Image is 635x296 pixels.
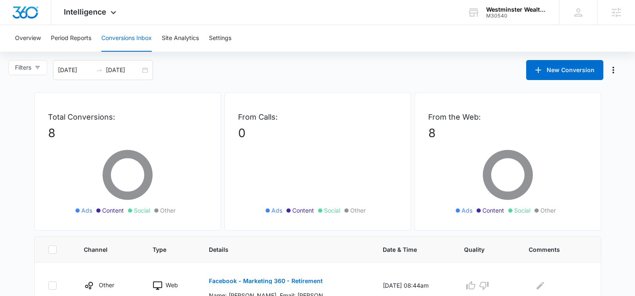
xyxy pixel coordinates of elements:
span: Ads [81,206,92,215]
span: Other [540,206,556,215]
button: Filters [8,60,47,75]
p: 8 [428,124,587,142]
span: Date & Time [383,245,432,254]
button: Site Analytics [162,25,199,52]
p: Web [166,281,178,289]
span: Type [153,245,177,254]
button: Edit Comments [534,279,547,292]
p: Facebook - Marketing 360 - Retirement [209,278,323,284]
span: Channel [84,245,120,254]
button: Period Reports [51,25,91,52]
span: Quality [464,245,497,254]
button: Settings [209,25,231,52]
p: From the Web: [428,111,587,123]
p: Total Conversions: [48,111,207,123]
span: Social [514,206,530,215]
button: Overview [15,25,41,52]
span: to [96,67,103,73]
button: Conversions Inbox [101,25,152,52]
span: Details [209,245,351,254]
div: account id [486,13,547,19]
button: New Conversion [526,60,603,80]
p: Other [99,281,114,289]
p: 0 [238,124,397,142]
span: Intelligence [64,8,106,16]
span: Content [102,206,124,215]
p: From Calls: [238,111,397,123]
span: swap-right [96,67,103,73]
p: 8 [48,124,207,142]
span: Comments [529,245,575,254]
span: Other [160,206,176,215]
span: Content [482,206,504,215]
span: Ads [271,206,282,215]
div: account name [486,6,547,13]
input: End date [106,65,141,75]
span: Social [134,206,150,215]
span: Ads [462,206,472,215]
span: Social [324,206,340,215]
span: Content [292,206,314,215]
span: Other [350,206,366,215]
button: Manage Numbers [607,63,620,77]
span: Filters [15,63,31,72]
button: Facebook - Marketing 360 - Retirement [209,271,323,291]
input: Start date [58,65,93,75]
